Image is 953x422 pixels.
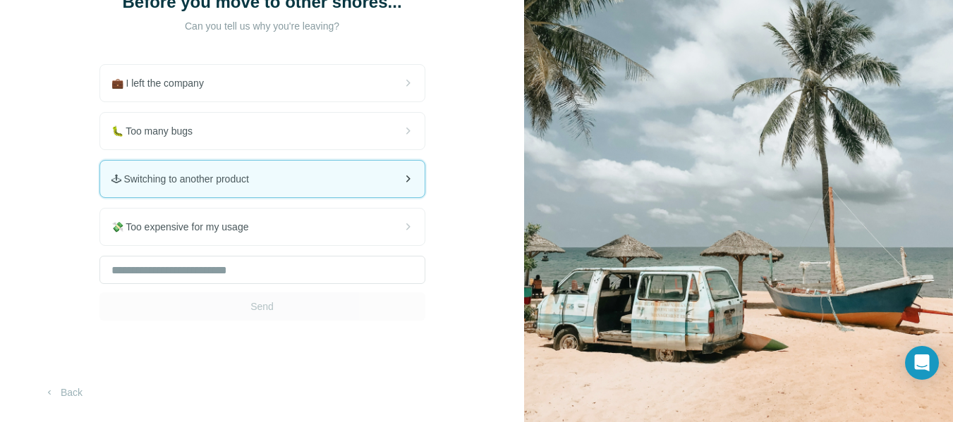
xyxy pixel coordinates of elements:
[111,124,205,138] span: 🐛 Too many bugs
[111,76,215,90] span: 💼 I left the company
[121,19,403,33] p: Can you tell us why you're leaving?
[111,220,260,234] span: 💸 Too expensive for my usage
[905,346,939,380] div: Open Intercom Messenger
[34,380,92,405] button: Back
[111,172,260,186] span: 🕹 Switching to another product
